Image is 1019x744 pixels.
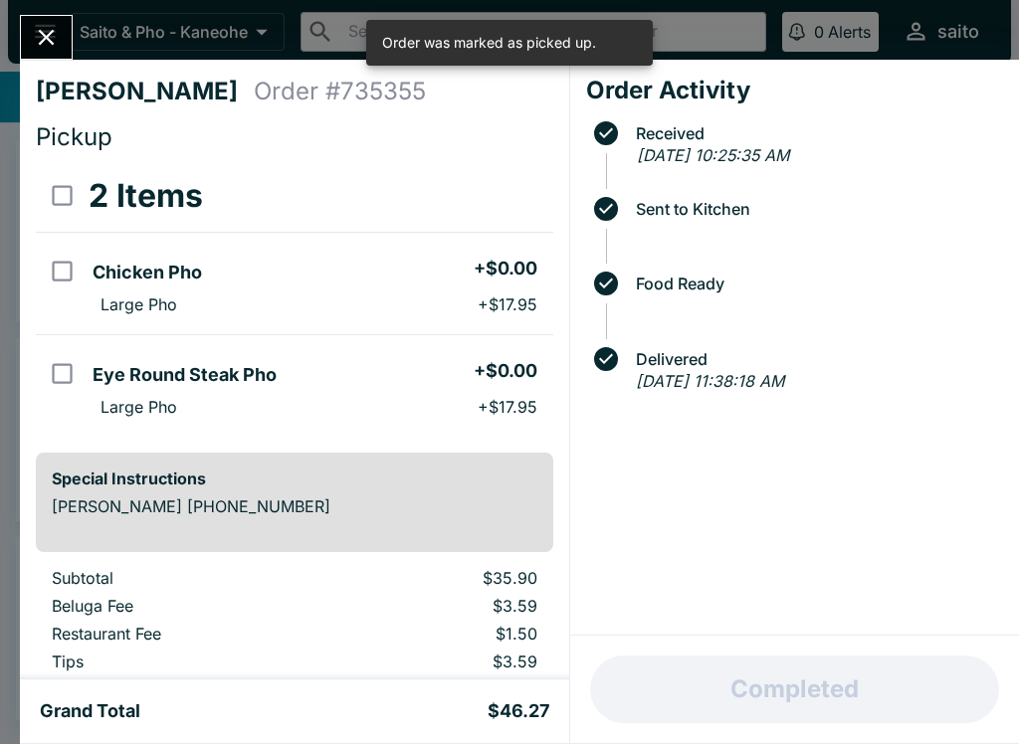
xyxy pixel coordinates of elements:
[382,26,596,60] div: Order was marked as picked up.
[626,124,1003,142] span: Received
[474,257,537,280] h5: + $0.00
[36,77,254,106] h4: [PERSON_NAME]
[52,651,309,671] p: Tips
[341,596,536,616] p: $3.59
[36,160,553,437] table: orders table
[341,624,536,644] p: $1.50
[36,568,553,707] table: orders table
[586,76,1003,105] h4: Order Activity
[478,294,537,314] p: + $17.95
[341,568,536,588] p: $35.90
[637,145,789,165] em: [DATE] 10:25:35 AM
[93,363,277,387] h5: Eye Round Steak Pho
[52,496,537,516] p: [PERSON_NAME] [PHONE_NUMBER]
[21,16,72,59] button: Close
[626,275,1003,292] span: Food Ready
[52,596,309,616] p: Beluga Fee
[93,261,202,284] h5: Chicken Pho
[52,568,309,588] p: Subtotal
[341,651,536,671] p: $3.59
[89,176,203,216] h3: 2 Items
[254,77,426,106] h4: Order # 735355
[474,359,537,383] h5: + $0.00
[40,699,140,723] h5: Grand Total
[626,350,1003,368] span: Delivered
[488,699,549,723] h5: $46.27
[36,122,112,151] span: Pickup
[101,397,177,417] p: Large Pho
[52,624,309,644] p: Restaurant Fee
[636,371,784,391] em: [DATE] 11:38:18 AM
[478,397,537,417] p: + $17.95
[101,294,177,314] p: Large Pho
[626,200,1003,218] span: Sent to Kitchen
[52,468,537,488] h6: Special Instructions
